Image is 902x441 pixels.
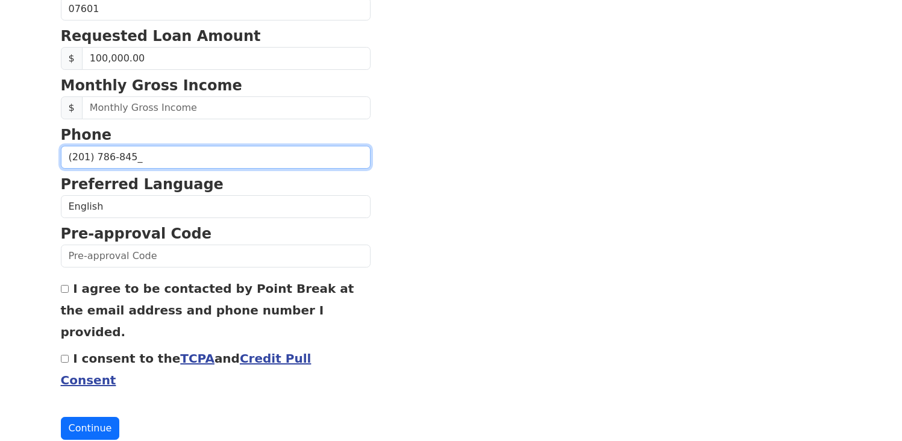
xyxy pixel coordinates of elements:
[61,351,312,387] label: I consent to the and
[61,28,261,45] strong: Requested Loan Amount
[82,47,371,70] input: Requested Loan Amount
[61,245,371,267] input: Pre-approval Code
[61,176,224,193] strong: Preferred Language
[61,417,120,440] button: Continue
[61,75,371,96] p: Monthly Gross Income
[61,281,354,339] label: I agree to be contacted by Point Break at the email address and phone number I provided.
[61,146,371,169] input: (___) ___-____
[82,96,371,119] input: Monthly Gross Income
[180,351,215,366] a: TCPA
[61,96,83,119] span: $
[61,225,212,242] strong: Pre-approval Code
[61,127,112,143] strong: Phone
[61,47,83,70] span: $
